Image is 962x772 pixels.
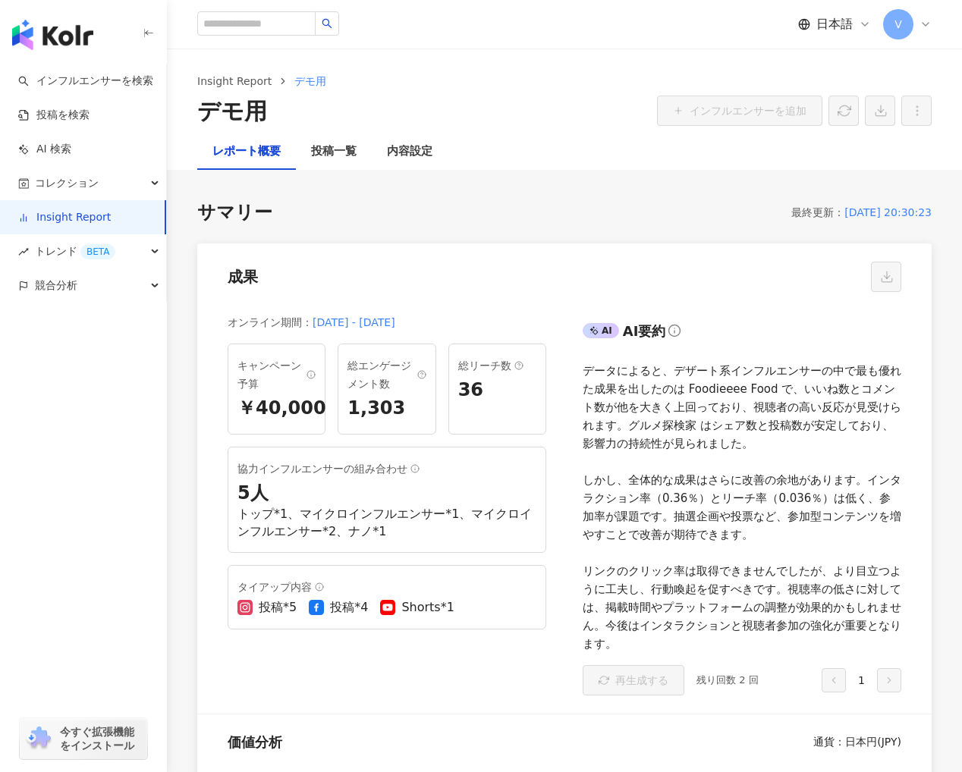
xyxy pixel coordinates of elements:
[197,200,272,226] div: サマリー
[24,726,53,751] img: chrome extension
[197,96,267,127] div: デモ用
[623,322,666,340] div: AI要約
[657,96,822,126] button: インフルエンサーを追加
[20,718,147,759] a: chrome extension今すぐ拡張機能をインストール
[35,268,77,303] span: 競合分析
[237,356,316,393] div: キャンペーン予算
[311,143,357,161] div: 投稿一覧
[816,16,853,33] span: 日本語
[813,735,901,750] div: 通貨 ： 日本円 ( JPY )
[894,16,902,33] span: V
[18,108,90,123] a: 投稿を検索
[583,362,901,653] div: データによると、デザート系インフルエンサーの中で最も優れた成果を出したのは Foodieeee Food で、いいね数とコメント数が他を大きく上回っており、視聴者の高い反応が見受けられます。グル...
[12,20,93,50] img: logo
[228,733,282,752] div: 価値分析
[458,356,536,375] div: 総リーチ数
[18,74,153,89] a: searchインフルエンサーを検索
[237,460,536,478] div: 協力インフルエンサーの組み合わせ
[401,599,454,616] div: Shorts*1
[18,246,29,257] span: rise
[387,143,432,161] div: 内容設定
[583,319,901,350] div: AIAI要約
[458,378,536,403] div: 36
[237,506,536,540] div: トップ*1、マイクロインフルエンサー*1、マイクロインフルエンサー*2、ナノ*1
[696,673,759,688] div: 残り回数 2 回
[194,73,275,89] a: Insight Report
[347,356,426,393] div: 総エンゲージメント数
[844,203,932,221] div: [DATE] 20:30:23
[294,75,326,87] span: デモ用
[237,578,536,596] div: タイアップ内容
[80,244,115,259] div: BETA
[18,142,71,157] a: AI 検索
[35,234,115,268] span: トレンド
[212,143,281,161] div: レポート概要
[18,210,111,225] a: Insight Report
[228,313,313,331] div: オンライン期間 ：
[791,203,844,221] div: 最終更新 ：
[60,725,143,752] span: 今すぐ拡張機能をインストール
[822,668,901,692] div: 1
[35,166,99,200] span: コレクション
[583,665,684,695] button: 再生成する
[313,313,395,331] div: [DATE] - [DATE]
[237,481,536,507] div: 5 人
[237,396,316,422] div: ￥40,000
[347,396,426,422] div: 1,303
[583,323,619,338] div: AI
[322,18,332,29] span: search
[228,266,258,287] div: 成果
